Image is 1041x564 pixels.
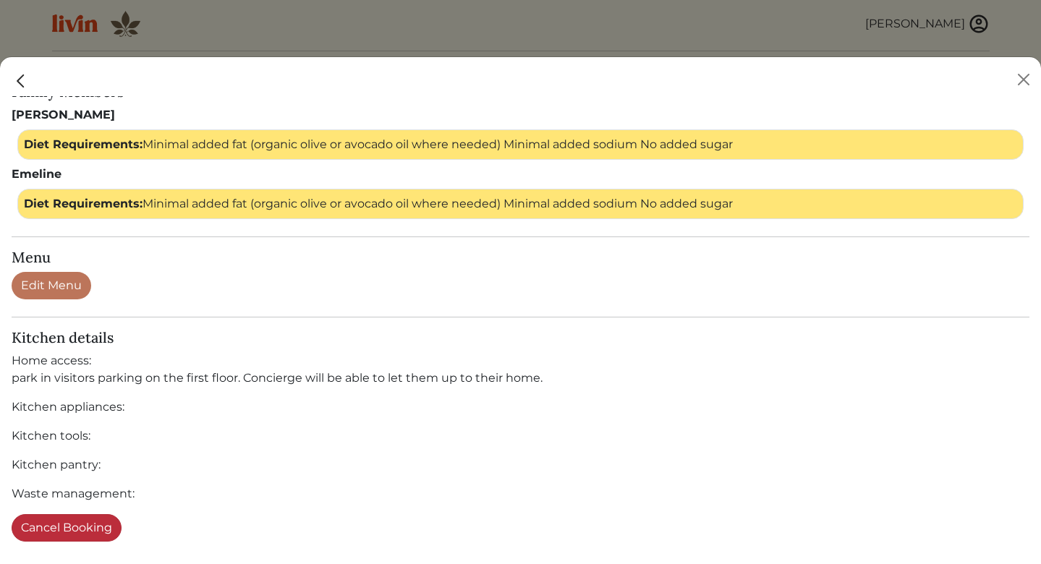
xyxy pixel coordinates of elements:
strong: Diet Requirements: [24,197,143,210]
strong: [PERSON_NAME] [12,108,115,121]
div: Kitchen pantry: [12,456,1029,474]
h5: Kitchen details [12,329,1029,346]
p: park in visitors parking on the first floor. Concierge will be able to let them up to their home. [12,369,1029,387]
strong: Diet Requirements: [24,137,143,151]
a: Edit Menu [12,272,91,299]
a: Close [12,70,30,88]
button: Close [1012,68,1035,91]
h5: Menu [12,249,1029,266]
div: Home access: [12,352,1029,369]
div: Kitchen appliances: [12,398,1029,416]
div: Minimal added fat (organic olive or avocado oil where needed) Minimal added sodium No added sugar [17,189,1024,219]
div: Kitchen tools: [12,427,1029,445]
strong: Emeline [12,167,61,181]
div: Waste management: [12,485,1029,503]
div: Minimal added fat (organic olive or avocado oil where needed) Minimal added sodium No added sugar [17,129,1024,160]
img: back_caret-0738dc900bf9763b5e5a40894073b948e17d9601fd527fca9689b06ce300169f.svg [12,72,30,90]
h5: Family Members [12,83,1029,101]
button: Cancel Booking [12,514,122,542]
